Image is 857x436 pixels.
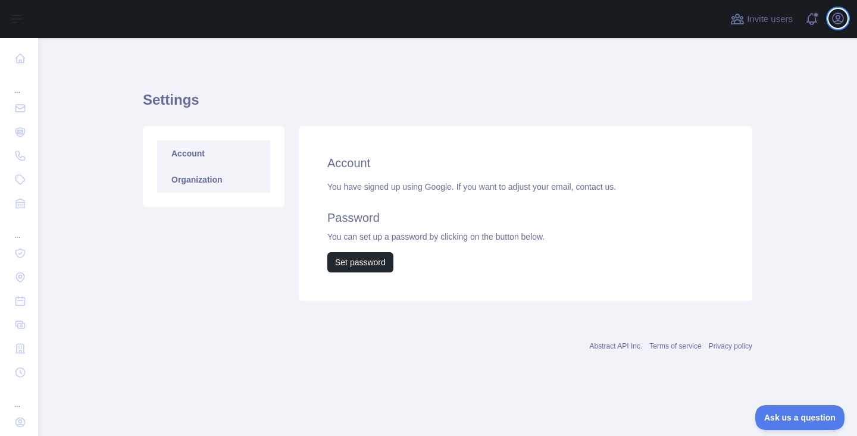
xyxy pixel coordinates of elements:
a: Account [157,140,270,167]
h1: Settings [143,90,752,119]
div: ... [10,71,29,95]
a: Terms of service [649,342,701,350]
button: Invite users [728,10,795,29]
iframe: Toggle Customer Support [755,405,845,430]
a: Organization [157,167,270,193]
div: ... [10,385,29,409]
a: Abstract API Inc. [590,342,643,350]
a: Privacy policy [709,342,752,350]
a: contact us. [575,182,616,192]
button: Set password [327,252,393,272]
div: You have signed up using Google. If you want to adjust your email, You can set up a password by c... [327,181,724,272]
span: Invite users [747,12,793,26]
h2: Password [327,209,724,226]
h2: Account [327,155,724,171]
div: ... [10,217,29,240]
